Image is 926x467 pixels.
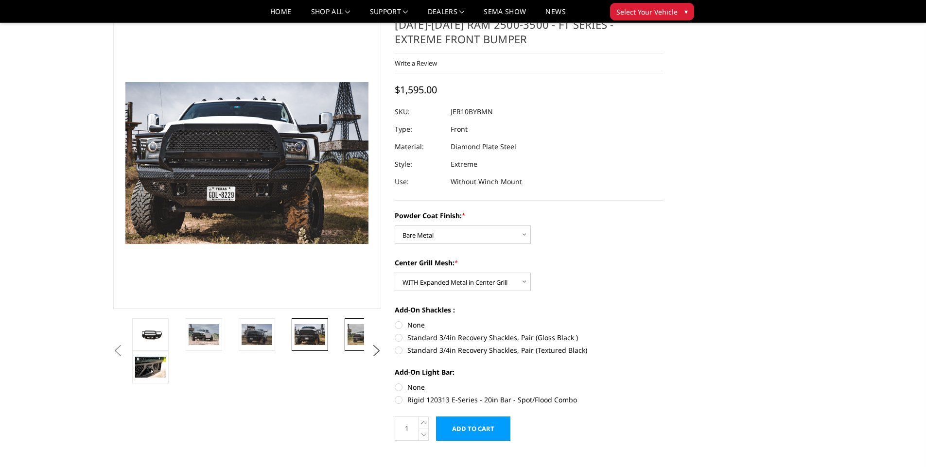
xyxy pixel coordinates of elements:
[451,173,522,190] dd: Without Winch Mount
[395,138,443,156] dt: Material:
[451,121,468,138] dd: Front
[370,8,408,22] a: Support
[451,138,516,156] dd: Diamond Plate Steel
[395,17,663,53] h1: [DATE]-[DATE] Ram 2500-3500 - FT Series - Extreme Front Bumper
[545,8,565,22] a: News
[395,156,443,173] dt: Style:
[395,320,663,330] label: None
[395,83,437,96] span: $1,595.00
[395,305,663,315] label: Add-On Shackles :
[610,3,694,20] button: Select Your Vehicle
[451,156,477,173] dd: Extreme
[684,6,688,17] span: ▾
[428,8,465,22] a: Dealers
[113,17,382,309] a: 2010-2018 Ram 2500-3500 - FT Series - Extreme Front Bumper
[436,416,510,441] input: Add to Cart
[295,324,325,345] img: 2010-2018 Ram 2500-3500 - FT Series - Extreme Front Bumper
[242,324,272,345] img: 2010-2018 Ram 2500-3500 - FT Series - Extreme Front Bumper
[395,367,663,377] label: Add-On Light Bar:
[369,344,384,358] button: Next
[395,103,443,121] dt: SKU:
[395,173,443,190] dt: Use:
[616,7,678,17] span: Select Your Vehicle
[189,324,219,345] img: 2010-2018 Ram 2500-3500 - FT Series - Extreme Front Bumper
[395,121,443,138] dt: Type:
[135,357,166,377] img: 2010-2018 Ram 2500-3500 - FT Series - Extreme Front Bumper
[395,382,663,392] label: None
[395,210,663,221] label: Powder Coat Finish:
[270,8,291,22] a: Home
[395,395,663,405] label: Rigid 120313 E-Series - 20in Bar - Spot/Flood Combo
[451,103,493,121] dd: JER10BYBMN
[311,8,350,22] a: shop all
[395,345,663,355] label: Standard 3/4in Recovery Shackles, Pair (Textured Black)
[135,328,166,341] img: 2010-2018 Ram 2500-3500 - FT Series - Extreme Front Bumper
[395,258,663,268] label: Center Grill Mesh:
[348,324,378,345] img: 2010-2018 Ram 2500-3500 - FT Series - Extreme Front Bumper
[395,332,663,343] label: Standard 3/4in Recovery Shackles, Pair (Gloss Black )
[395,59,437,68] a: Write a Review
[484,8,526,22] a: SEMA Show
[111,344,125,358] button: Previous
